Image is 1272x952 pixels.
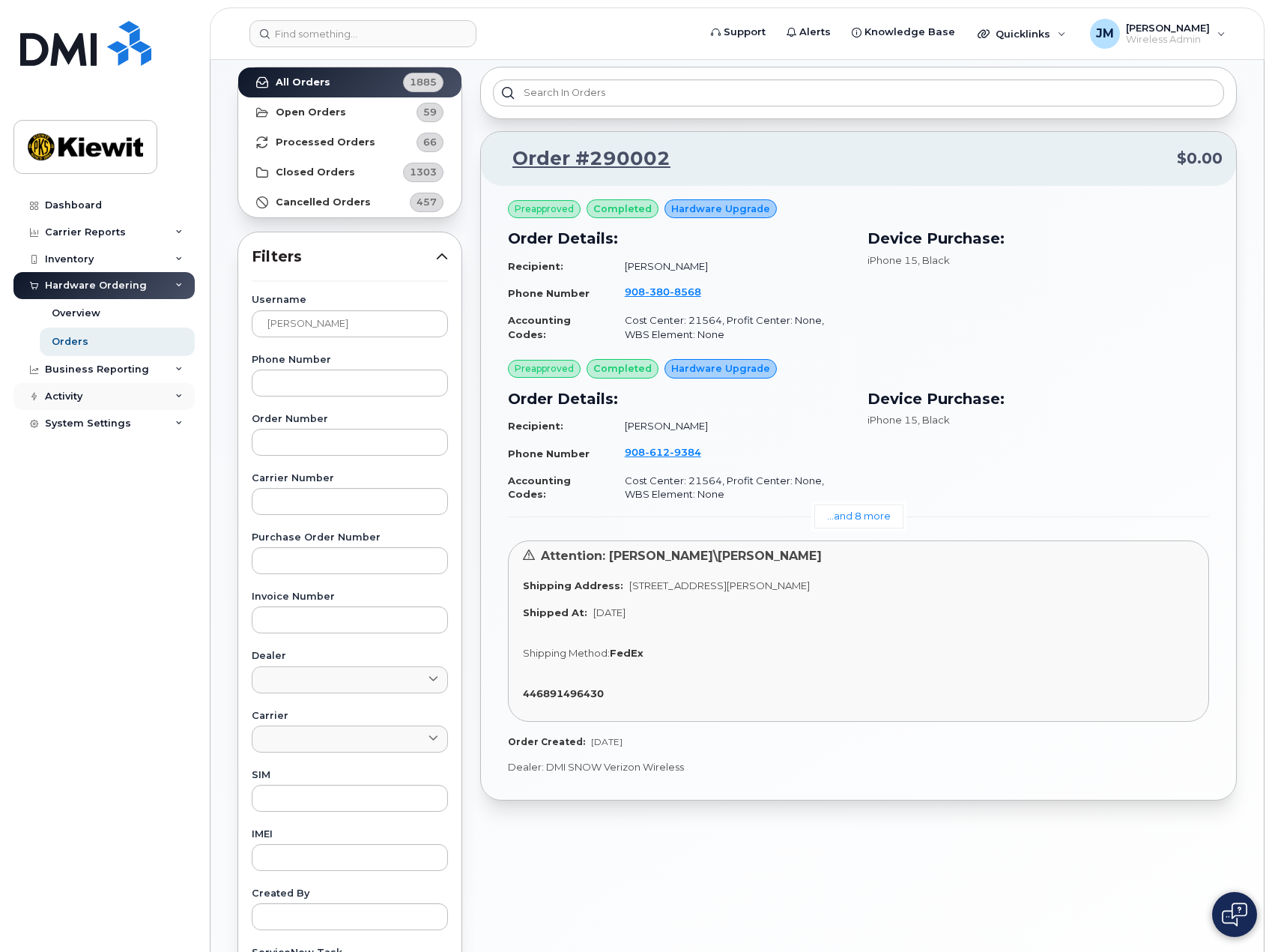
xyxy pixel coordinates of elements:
h3: Device Purchase: [867,227,1209,250]
a: Cancelled Orders457 [238,187,461,217]
strong: Open Orders [276,106,346,118]
span: completed [593,361,652,376]
strong: Phone Number [508,287,590,299]
span: 612 [645,446,670,458]
strong: All Orders [276,76,330,88]
span: Alerts [799,25,831,40]
span: Knowledge Base [864,25,955,40]
span: 9384 [670,446,701,458]
strong: Order Created: [508,736,585,747]
span: Attention: [PERSON_NAME]\[PERSON_NAME] [541,549,822,563]
a: 9086129384 [625,446,719,458]
strong: Cancelled Orders [276,196,371,208]
span: Wireless Admin [1126,34,1210,46]
span: [DATE] [591,736,623,747]
span: , Black [918,414,950,426]
span: 908 [625,286,701,298]
span: [DATE] [593,606,626,618]
span: $0.00 [1177,148,1223,169]
span: 66 [423,135,437,149]
a: Processed Orders66 [238,127,461,157]
label: Invoice Number [252,592,448,602]
span: 908 [625,446,701,458]
strong: Shipped At: [523,606,587,618]
strong: Accounting Codes: [508,314,571,340]
strong: Recipient: [508,420,563,432]
img: Open chat [1222,903,1247,927]
span: 59 [423,105,437,119]
label: SIM [252,771,448,780]
strong: Phone Number [508,448,590,460]
td: Cost Center: 21564, Profit Center: None, WBS Element: None [611,307,849,347]
span: Hardware Upgrade [671,202,770,216]
a: Open Orders59 [238,97,461,127]
strong: 446891496430 [523,687,604,699]
div: Jason Muhle [1079,19,1236,49]
a: Support [700,17,776,47]
a: Closed Orders1303 [238,157,461,187]
td: Cost Center: 21564, Profit Center: None, WBS Element: None [611,468,849,507]
input: Find something... [249,20,476,47]
a: All Orders1885 [238,67,461,97]
label: Carrier [252,711,448,721]
h3: Order Details: [508,388,849,410]
strong: FedEx [610,647,643,659]
a: Order #290002 [494,145,670,172]
span: iPhone 15 [867,414,918,426]
strong: Processed Orders [276,136,375,148]
span: JM [1096,25,1114,43]
a: ...and 8 more [814,504,903,528]
h3: Order Details: [508,227,849,250]
a: Alerts [776,17,841,47]
span: iPhone 15 [867,254,918,266]
span: Filters [252,246,436,268]
label: Username [252,295,448,305]
label: IMEI [252,830,448,840]
a: 9083808568 [625,286,719,298]
label: Phone Number [252,355,448,365]
label: Created By [252,889,448,899]
p: Dealer: DMI SNOW Verizon Wireless [508,760,1209,774]
span: Hardware Upgrade [671,361,770,376]
label: Carrier Number [252,474,448,483]
span: [PERSON_NAME] [1126,22,1210,34]
span: Quicklinks [996,28,1050,40]
a: Knowledge Base [841,17,966,47]
span: , Black [918,254,950,266]
span: Support [724,25,766,40]
span: completed [593,202,652,216]
span: 8568 [670,286,701,298]
span: 380 [645,286,670,298]
h3: Device Purchase: [867,388,1209,410]
strong: Recipient: [508,260,563,272]
label: Purchase Order Number [252,533,448,543]
td: [PERSON_NAME] [611,253,849,280]
span: Shipping Method: [523,647,610,659]
span: Preapproved [515,362,574,376]
span: [STREET_ADDRESS][PERSON_NAME] [629,579,810,591]
span: 457 [417,195,437,209]
span: Preapproved [515,202,574,216]
a: 446891496430 [523,687,610,699]
span: 1303 [410,165,437,179]
strong: Shipping Address: [523,579,623,591]
strong: Closed Orders [276,166,355,178]
label: Dealer [252,651,448,661]
div: Quicklinks [967,19,1076,49]
span: 1885 [410,75,437,89]
strong: Accounting Codes: [508,475,571,501]
td: [PERSON_NAME] [611,413,849,439]
input: Search in orders [493,79,1224,106]
label: Order Number [252,415,448,424]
